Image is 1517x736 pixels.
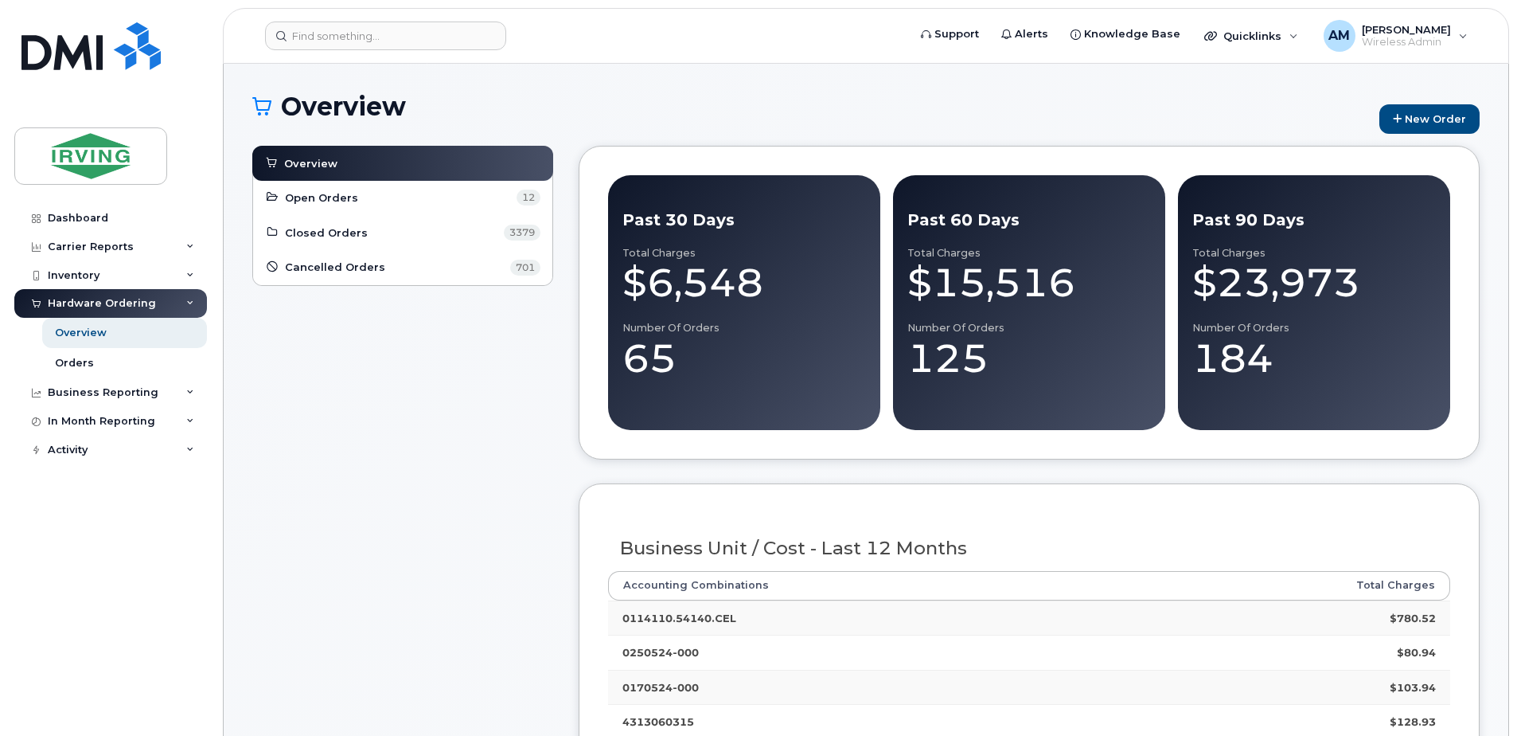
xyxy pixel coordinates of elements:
[285,225,368,241] span: Closed Orders
[622,335,866,382] div: 65
[265,258,540,277] a: Cancelled Orders 701
[1397,646,1436,659] strong: $80.94
[907,322,1151,335] div: Number of Orders
[622,612,736,624] strong: 0114110.54140.CEL
[265,223,540,242] a: Closed Orders 3379
[1390,715,1436,728] strong: $128.93
[1379,104,1480,134] a: New Order
[907,247,1151,260] div: Total Charges
[622,715,694,728] strong: 4313060315
[622,259,866,307] div: $6,548
[622,247,866,260] div: Total Charges
[1192,335,1436,382] div: 184
[264,154,541,173] a: Overview
[907,259,1151,307] div: $15,516
[907,335,1151,382] div: 125
[907,209,1151,232] div: Past 60 Days
[1192,259,1436,307] div: $23,973
[622,322,866,335] div: Number of Orders
[252,92,1371,120] h1: Overview
[504,225,540,241] span: 3379
[284,156,337,171] span: Overview
[1390,612,1436,624] strong: $780.52
[517,190,540,206] span: 12
[622,209,866,232] div: Past 30 Days
[1157,571,1450,600] th: Total Charges
[265,188,540,207] a: Open Orders 12
[1192,209,1436,232] div: Past 90 Days
[622,681,699,694] strong: 0170524-000
[620,538,1439,558] h3: Business Unit / Cost - Last 12 Months
[285,260,385,275] span: Cancelled Orders
[1192,322,1436,335] div: Number of Orders
[608,571,1157,600] th: Accounting Combinations
[1390,681,1436,694] strong: $103.94
[622,646,699,659] strong: 0250524-000
[510,260,540,276] span: 701
[285,190,358,206] span: Open Orders
[1192,247,1436,260] div: Total Charges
